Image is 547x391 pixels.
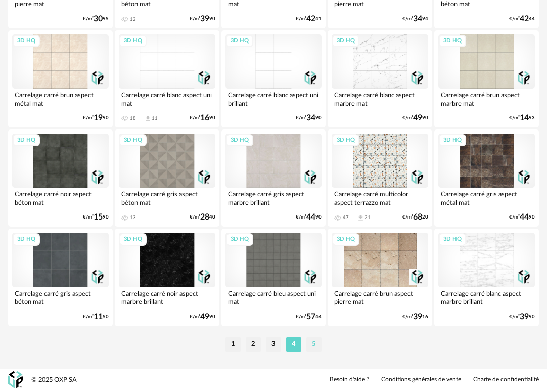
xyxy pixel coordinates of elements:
a: 3D HQ Carrelage carré bleu aspect uni mat €/m²5744 [221,229,326,326]
a: 3D HQ Carrelage carré brun aspect métal mat €/m²1990 [8,30,113,127]
div: 3D HQ [439,35,466,48]
span: 11 [94,314,103,320]
div: €/m² 90 [296,115,322,121]
div: 13 [130,214,136,221]
div: €/m² 20 [402,214,428,221]
div: 3D HQ [332,134,359,147]
div: 3D HQ [439,233,466,246]
span: 14 [520,115,529,121]
span: 44 [520,214,529,221]
a: 3D HQ Carrelage carré blanc aspect uni brillant €/m²3490 [221,30,326,127]
div: 3D HQ [226,233,253,246]
div: 21 [364,214,371,221]
div: €/m² 44 [509,16,535,22]
div: €/m² 90 [402,115,428,121]
div: Carrelage carré gris aspect métal mat [438,188,535,208]
div: Carrelage carré gris aspect béton mat [119,188,215,208]
div: €/m² 90 [509,314,535,320]
div: Carrelage carré gris aspect béton mat [12,287,109,308]
span: Download icon [357,214,364,222]
div: €/m² 90 [83,115,109,121]
span: 49 [413,115,422,121]
a: 3D HQ Carrelage carré noir aspect béton mat €/m²1590 [8,129,113,227]
div: €/m² 90 [509,214,535,221]
div: 3D HQ [119,233,147,246]
div: Carrelage carré blanc aspect uni mat [119,89,215,109]
a: 3D HQ Carrelage carré gris aspect métal mat €/m²4490 [434,129,539,227]
div: 3D HQ [13,35,40,48]
div: €/m² 90 [190,16,215,22]
span: 30 [94,16,103,22]
span: 28 [200,214,209,221]
div: Carrelage carré brun aspect marbre mat [438,89,535,109]
span: Download icon [144,115,152,122]
span: 57 [306,314,315,320]
div: Carrelage carré noir aspect béton mat [12,188,109,208]
span: 15 [94,214,103,221]
div: €/m² 95 [83,16,109,22]
img: OXP [8,371,23,389]
div: Carrelage carré noir aspect marbre brillant [119,287,215,308]
div: Carrelage carré blanc aspect marbre mat [332,89,428,109]
a: Conditions générales de vente [381,376,461,384]
span: 68 [413,214,422,221]
div: 3D HQ [439,134,466,147]
div: €/m² 40 [190,214,215,221]
span: 39 [520,314,529,320]
div: €/m² 44 [296,314,322,320]
span: 42 [520,16,529,22]
a: 3D HQ Carrelage carré gris aspect marbre brillant €/m²4490 [221,129,326,227]
div: 3D HQ [332,233,359,246]
div: Carrelage carré bleu aspect uni mat [225,287,322,308]
div: €/m² 94 [402,16,428,22]
a: 3D HQ Carrelage carré noir aspect marbre brillant €/m²4990 [115,229,219,326]
div: 3D HQ [332,35,359,48]
div: 3D HQ [119,134,147,147]
div: Carrelage carré brun aspect métal mat [12,89,109,109]
span: 34 [306,115,315,121]
a: 3D HQ Carrelage carré blanc aspect marbre brillant €/m²3990 [434,229,539,326]
span: 16 [200,115,209,121]
span: 19 [94,115,103,121]
div: €/m² 50 [83,314,109,320]
a: 3D HQ Carrelage carré blanc aspect marbre mat €/m²4990 [328,30,432,127]
span: 34 [413,16,422,22]
li: 2 [246,337,261,352]
div: €/m² 90 [190,314,215,320]
div: €/m² 90 [190,115,215,121]
a: Besoin d'aide ? [330,376,369,384]
a: 3D HQ Carrelage carré brun aspect pierre mat €/m²3916 [328,229,432,326]
div: Carrelage carré blanc aspect uni brillant [225,89,322,109]
span: 49 [200,314,209,320]
div: Carrelage carré blanc aspect marbre brillant [438,287,535,308]
a: 3D HQ Carrelage carré blanc aspect uni mat 18 Download icon 11 €/m²1690 [115,30,219,127]
a: 3D HQ Carrelage carré multicolor aspect terrazzo mat 47 Download icon 21 €/m²6820 [328,129,432,227]
div: 47 [343,214,349,221]
div: 3D HQ [226,134,253,147]
div: 3D HQ [119,35,147,48]
div: 12 [130,16,136,22]
span: 39 [413,314,422,320]
div: 3D HQ [13,134,40,147]
li: 5 [306,337,322,352]
li: 1 [225,337,241,352]
div: €/m² 16 [402,314,428,320]
li: 3 [266,337,281,352]
div: 3D HQ [226,35,253,48]
div: €/m² 93 [509,115,535,121]
div: €/m² 41 [296,16,322,22]
div: 11 [152,115,158,121]
div: © 2025 OXP SA [31,376,77,384]
span: 39 [200,16,209,22]
div: €/m² 90 [83,214,109,221]
a: Charte de confidentialité [473,376,539,384]
span: 44 [306,214,315,221]
li: 4 [286,337,301,352]
a: 3D HQ Carrelage carré gris aspect béton mat 13 €/m²2840 [115,129,219,227]
div: 18 [130,115,136,121]
div: 3D HQ [13,233,40,246]
span: 42 [306,16,315,22]
div: €/m² 90 [296,214,322,221]
div: Carrelage carré brun aspect pierre mat [332,287,428,308]
a: 3D HQ Carrelage carré brun aspect marbre mat €/m²1493 [434,30,539,127]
